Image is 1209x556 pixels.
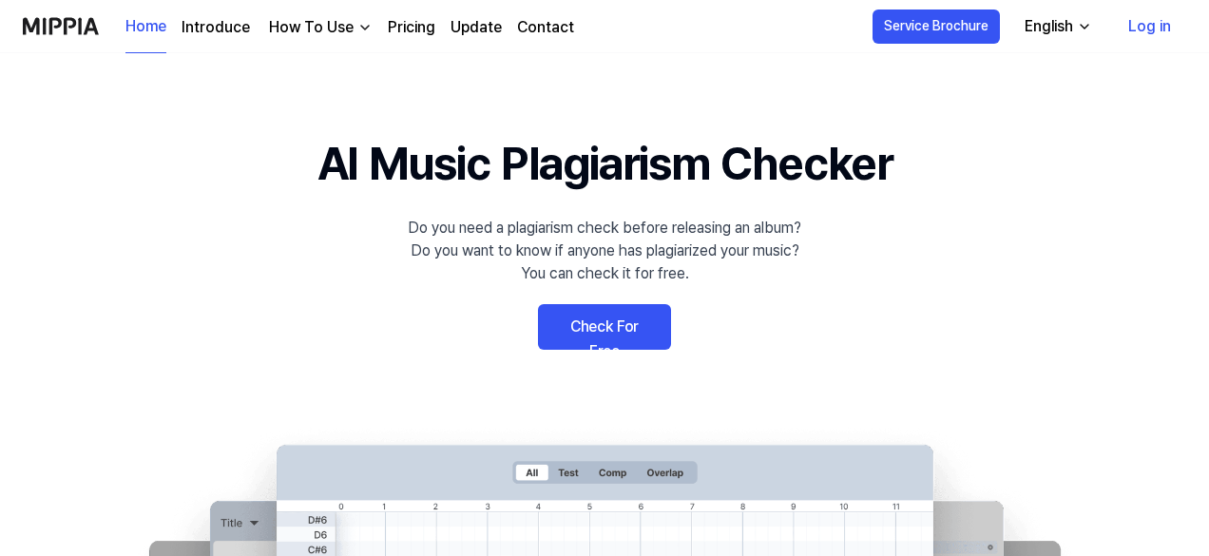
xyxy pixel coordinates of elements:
a: Home [125,1,166,53]
a: Contact [517,16,574,39]
button: How To Use [265,16,373,39]
a: Introduce [182,16,250,39]
img: down [357,20,373,35]
div: How To Use [265,16,357,39]
a: Check For Free [538,304,671,350]
button: Service Brochure [873,10,1000,44]
a: Update [451,16,502,39]
button: English [1009,8,1103,46]
h1: AI Music Plagiarism Checker [317,129,892,198]
div: Do you need a plagiarism check before releasing an album? Do you want to know if anyone has plagi... [408,217,801,285]
a: Pricing [388,16,435,39]
div: English [1021,15,1077,38]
